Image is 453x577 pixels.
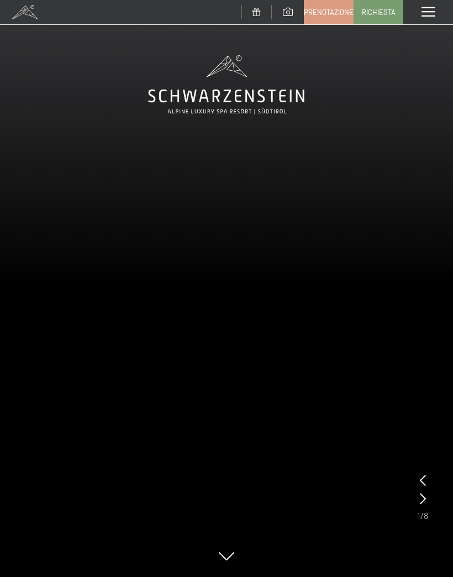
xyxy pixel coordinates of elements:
span: 8 [424,510,428,522]
a: Prenotazione [304,1,353,24]
span: / [420,510,424,522]
span: 1 [417,510,420,522]
span: Prenotazione [304,7,354,17]
a: Richiesta [354,1,403,24]
span: Richiesta [362,7,396,17]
